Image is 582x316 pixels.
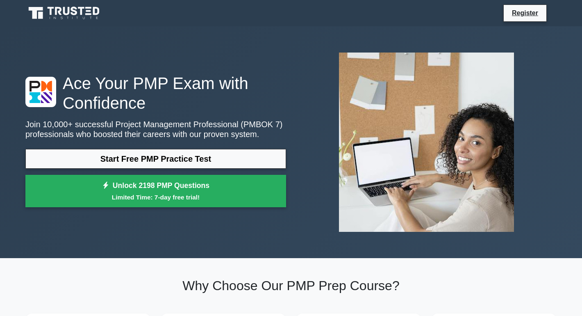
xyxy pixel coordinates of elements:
[25,149,286,169] a: Start Free PMP Practice Test
[25,175,286,208] a: Unlock 2198 PMP QuestionsLimited Time: 7-day free trial!
[507,8,543,18] a: Register
[25,278,557,293] h2: Why Choose Our PMP Prep Course?
[25,73,286,113] h1: Ace Your PMP Exam with Confidence
[25,119,286,139] p: Join 10,000+ successful Project Management Professional (PMBOK 7) professionals who boosted their...
[36,192,276,202] small: Limited Time: 7-day free trial!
